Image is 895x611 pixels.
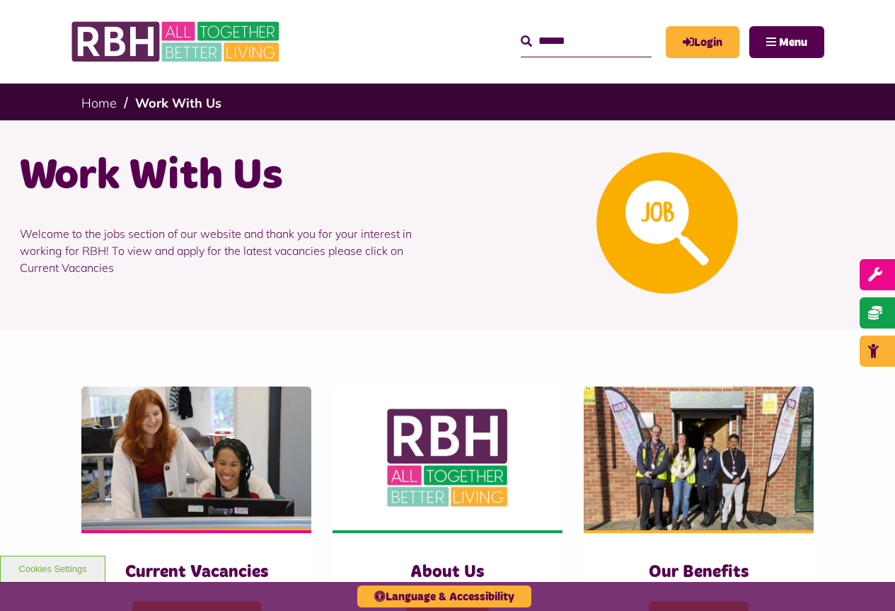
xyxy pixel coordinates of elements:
button: Language & Accessibility [357,586,531,607]
h1: Work With Us [20,149,437,204]
a: Home [81,95,117,111]
button: Navigation [749,26,824,58]
span: Menu [779,37,807,48]
p: Welcome to the jobs section of our website and thank you for your interest in working for RBH! To... [20,204,437,297]
img: Looking For A Job [596,152,738,294]
iframe: Netcall Web Assistant for live chat [831,547,895,611]
h3: Current Vacancies [110,561,283,583]
img: RBH Logo Social Media 480X360 (1) [333,387,562,530]
h3: About Us [361,561,534,583]
img: IMG 1470 [81,387,311,530]
img: RBH [71,14,283,69]
a: MyRBH [666,26,739,58]
a: Work With Us [135,95,221,111]
img: Dropinfreehold2 [584,387,814,530]
h3: Our Benefits [612,561,785,583]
